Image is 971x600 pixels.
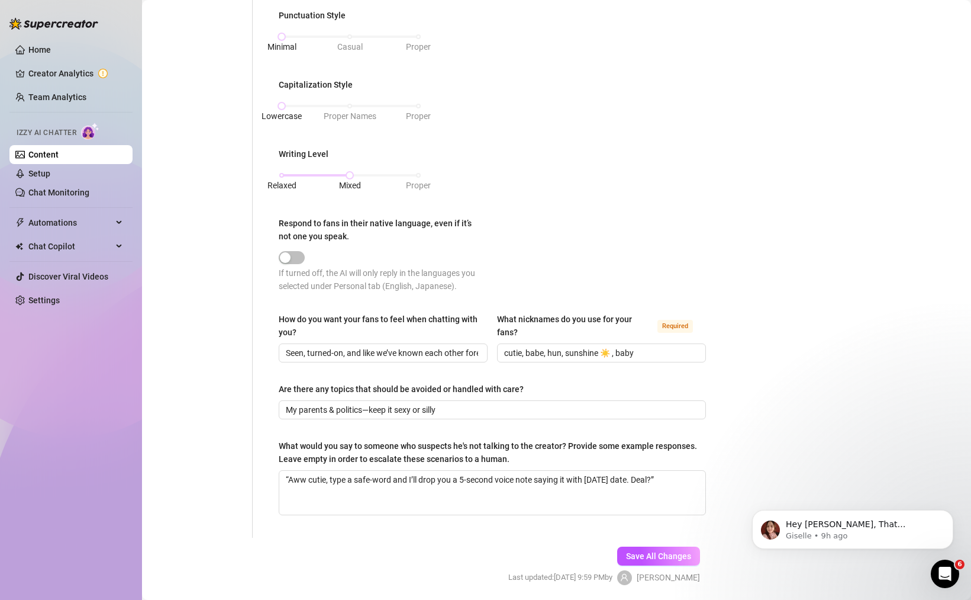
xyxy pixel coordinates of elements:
[504,346,696,360] input: What nicknames do you use for your fans?
[28,92,86,102] a: Team Analytics
[81,123,99,140] img: AI Chatter
[28,64,123,83] a: Creator Analytics exclamation-circle
[406,111,431,121] span: Proper
[279,9,346,22] div: Punctuation Style
[508,572,612,583] span: Last updated: [DATE] 9:59 PM by
[657,320,693,333] span: Required
[15,242,23,251] img: Chat Copilot
[406,42,431,52] span: Proper
[279,78,361,91] label: Capitalization Style
[28,213,112,232] span: Automations
[17,127,76,139] span: Izzy AI Chatter
[279,471,705,515] textarea: What would you say to someone who suspects he's not talking to the creator? Provide some example ...
[617,547,700,566] button: Save All Changes
[324,111,376,121] span: Proper Names
[28,188,89,197] a: Chat Monitoring
[279,217,484,243] div: Respond to fans in their native language, even if it’s not one you speak.
[262,111,302,121] span: Lowercase
[28,45,51,54] a: Home
[626,551,691,561] span: Save All Changes
[279,147,337,161] label: Writing Level
[931,560,959,588] iframe: Intercom live chat
[279,217,492,243] label: Respond to fans in their native language, even if it’s not one you speak.
[28,169,50,178] a: Setup
[28,296,60,305] a: Settings
[286,346,478,360] input: How do you want your fans to feel when chatting with you?
[337,42,363,52] span: Casual
[267,42,296,52] span: Minimal
[620,573,628,582] span: user
[279,439,706,466] label: What would you say to someone who suspects he's not talking to the creator? Provide some example ...
[279,383,532,396] label: Are there any topics that should be avoided or handled with care?
[279,383,524,396] div: Are there any topics that should be avoided or handled with care?
[497,313,706,339] label: What nicknames do you use for your fans?
[279,267,492,293] div: If turned off, the AI will only reply in the languages you selected under Personal tab (English, ...
[279,78,353,91] div: Capitalization Style
[279,313,479,339] div: How do you want your fans to feel when chatting with you?
[339,181,361,190] span: Mixed
[9,18,98,30] img: logo-BBDzfeDw.svg
[267,181,296,190] span: Relaxed
[279,313,488,339] label: How do you want your fans to feel when chatting with you?
[497,313,653,339] div: What nicknames do you use for your fans?
[28,272,108,281] a: Discover Viral Videos
[286,403,696,416] input: Are there any topics that should be avoided or handled with care?
[28,237,112,256] span: Chat Copilot
[28,150,59,159] a: Content
[734,485,971,568] iframe: Intercom notifications message
[15,218,25,227] span: thunderbolt
[406,181,431,190] span: Proper
[955,560,964,569] span: 6
[279,439,698,466] div: What would you say to someone who suspects he's not talking to the creator? Provide some example ...
[637,571,700,584] span: [PERSON_NAME]
[279,147,328,161] div: Writing Level
[279,9,354,22] label: Punctuation Style
[279,251,305,264] button: Respond to fans in their native language, even if it’s not one you speak.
